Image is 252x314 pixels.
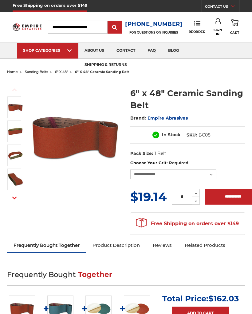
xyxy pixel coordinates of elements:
a: Empire Abrasives [148,115,188,121]
a: blog [162,43,185,59]
span: In Stock [162,132,180,137]
dd: BC08 [199,132,211,138]
p: FOR QUESTIONS OR INQUIRIES [125,31,183,35]
a: Product Description [86,239,146,252]
img: 6" x 48" Sanding Belt - Cer [8,172,23,187]
a: contact [110,43,141,59]
img: 6" x 48" Ceramic Sanding Belt [8,100,23,115]
dd: 1 Belt [155,150,166,157]
button: Next [7,191,22,205]
span: $162.03 [208,294,239,304]
span: Free Shipping on orders over $149 [136,218,239,230]
button: Previous [7,83,22,96]
h1: 6" x 48" Ceramic Sanding Belt [130,87,245,111]
span: Reorder [189,30,206,34]
span: Cart [230,31,239,35]
img: Empire Abrasives [13,22,41,33]
a: Frequently Bought Together [7,239,86,252]
a: faq [141,43,162,59]
a: sanding belts [25,70,48,74]
dt: SKU: [187,132,197,138]
span: Sign In [214,28,222,36]
dt: Pack Size: [130,150,153,157]
span: Brand: [130,115,146,121]
a: Cart [230,18,239,36]
small: Required [169,160,188,165]
img: 6" x 48" Ceramic Sanding Belt [29,90,122,184]
div: SHOP CATEGORIES [23,48,72,53]
a: Reorder [189,20,206,34]
input: Submit [108,21,121,34]
a: about us [78,43,110,59]
label: Choose Your Grit: [130,160,245,166]
img: 6" x 48" Cer Sanding Belt [8,124,23,139]
a: Related Products [178,239,232,252]
a: 6" x 48" [55,70,68,74]
span: $19.14 [130,189,167,204]
span: Together [78,270,112,279]
span: 6" x 48" ceramic sanding belt [75,70,129,74]
a: Reviews [146,239,178,252]
a: [PHONE_NUMBER] [125,20,183,29]
img: 6" x 48" Sanding Belt - Ceramic [8,148,23,163]
p: Total Price: [162,294,239,304]
span: Frequently Bought [7,270,76,279]
a: home [7,70,18,74]
a: CONTACT US [205,3,239,12]
a: shipping & returns [78,57,133,73]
